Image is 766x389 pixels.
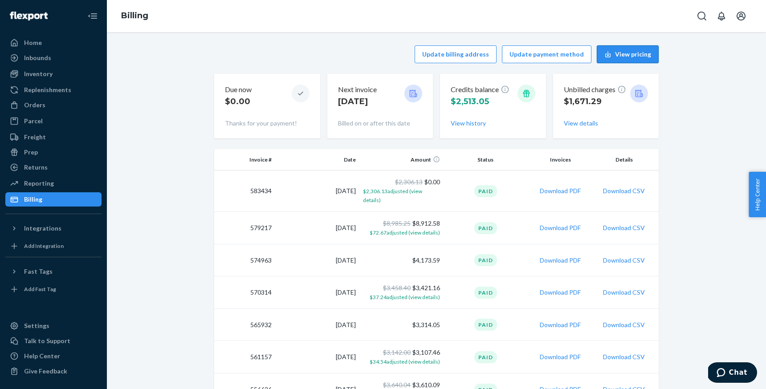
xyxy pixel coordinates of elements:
a: Add Fast Tag [5,282,102,296]
span: $3,458.40 [383,284,411,292]
th: Status [444,149,528,170]
button: Download PDF [540,320,581,329]
button: Open notifications [713,7,730,25]
p: $1,671.29 [564,96,626,107]
a: Billing [121,11,148,20]
button: Talk to Support [5,334,102,348]
button: Download PDF [540,223,581,232]
button: $2,306.13adjusted (view details) [363,186,440,204]
a: Help Center [5,349,102,363]
a: Home [5,36,102,50]
td: [DATE] [275,244,359,276]
span: $72.67 adjusted (view details) [370,229,440,236]
span: $34.54 adjusted (view details) [370,358,440,365]
th: Details [593,149,659,170]
a: Orders [5,98,102,112]
td: $4,173.59 [359,244,444,276]
button: Help Center [749,172,766,217]
div: Paid [474,185,497,197]
td: 570314 [214,276,275,309]
div: Replenishments [24,85,71,94]
td: [DATE] [275,170,359,212]
div: Paid [474,287,497,299]
button: Download CSV [603,288,645,297]
div: Paid [474,254,497,266]
button: Download PDF [540,186,581,195]
td: 579217 [214,212,275,244]
button: Download CSV [603,186,645,195]
td: [DATE] [275,309,359,341]
td: $0.00 [359,170,444,212]
span: $2,306.13 [395,178,423,186]
button: $72.67adjusted (view details) [370,228,440,237]
p: Credits balance [451,85,509,95]
a: Returns [5,160,102,174]
a: Add Integration [5,239,102,253]
div: Fast Tags [24,267,53,276]
div: Inbounds [24,53,51,62]
a: Parcel [5,114,102,128]
div: Integrations [24,224,61,233]
button: View history [451,119,486,128]
a: Replenishments [5,83,102,97]
span: $8,985.25 [383,219,411,227]
div: Freight [24,133,46,142]
p: Thanks for your payment! [225,119,310,128]
th: Amount [359,149,444,170]
button: Update billing address [415,45,497,63]
div: Returns [24,163,48,172]
p: [DATE] [338,96,377,107]
button: Close Navigation [84,7,102,25]
button: $37.24adjusted (view details) [370,292,440,301]
button: Open account menu [732,7,750,25]
button: Download PDF [540,256,581,265]
a: Billing [5,192,102,207]
a: Settings [5,319,102,333]
a: Inbounds [5,51,102,65]
div: Reporting [24,179,54,188]
td: 583434 [214,170,275,212]
a: Reporting [5,176,102,190]
div: Parcel [24,117,43,126]
button: Download PDF [540,288,581,297]
span: $2,306.13 adjusted (view details) [363,188,422,203]
td: 561157 [214,341,275,373]
div: Add Integration [24,242,64,250]
button: Give Feedback [5,364,102,378]
span: $3,640.04 [383,381,411,389]
p: Billed on or after this date [338,119,423,128]
td: [DATE] [275,341,359,373]
td: $3,314.05 [359,309,444,341]
th: Date [275,149,359,170]
td: $3,107.46 [359,341,444,373]
td: 574963 [214,244,275,276]
p: Next invoice [338,85,377,95]
div: Add Fast Tag [24,285,56,293]
span: $3,142.00 [383,348,411,356]
a: Freight [5,130,102,144]
td: [DATE] [275,276,359,309]
div: Orders [24,101,45,109]
div: Settings [24,321,49,330]
button: Download CSV [603,320,645,329]
button: View pricing [597,45,659,63]
button: Update payment method [502,45,591,63]
td: $3,421.16 [359,276,444,309]
img: Flexport logo [10,12,48,20]
span: $37.24 adjusted (view details) [370,294,440,300]
span: $2,513.05 [451,97,489,106]
div: Give Feedback [24,367,67,376]
div: Paid [474,319,497,331]
th: Invoices [528,149,593,170]
p: Due now [225,85,252,95]
button: Download CSV [603,223,645,232]
div: Billing [24,195,42,204]
button: Fast Tags [5,264,102,279]
div: Inventory [24,69,53,78]
div: Home [24,38,42,47]
td: 565932 [214,309,275,341]
button: Download PDF [540,353,581,361]
div: Prep [24,148,38,157]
